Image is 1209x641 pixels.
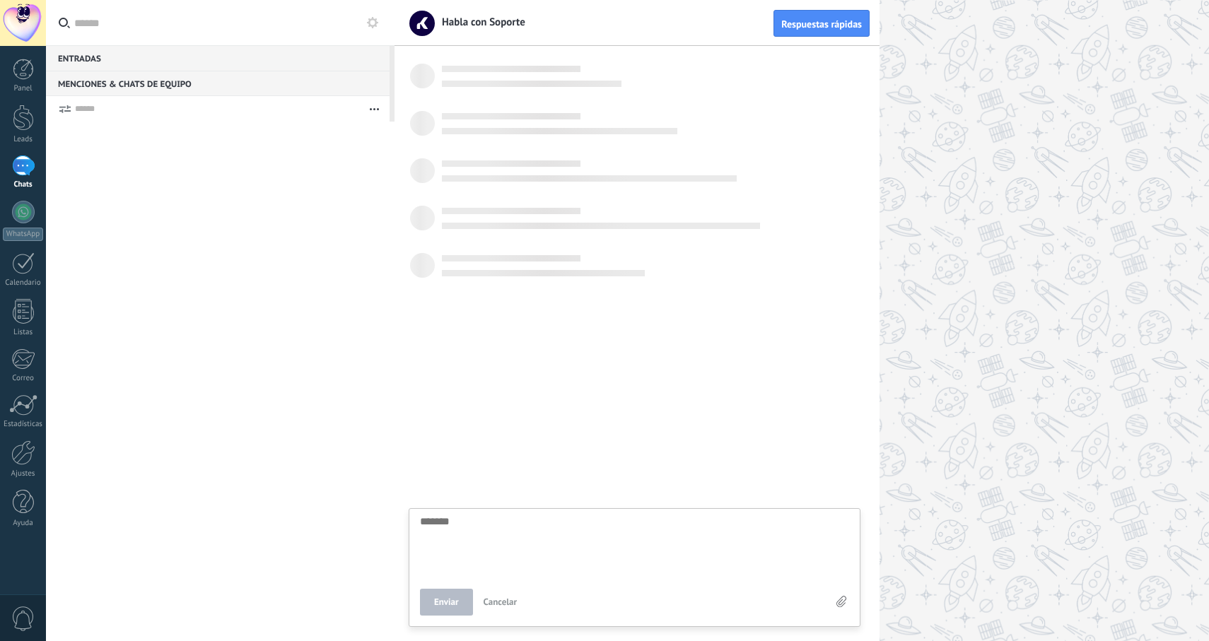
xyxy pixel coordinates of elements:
div: Chats [3,180,44,189]
div: Estadísticas [3,420,44,429]
div: Calendario [3,278,44,288]
button: Cancelar [478,589,523,616]
div: Panel [3,84,44,93]
div: Entradas [46,45,390,71]
div: Listas [3,328,44,337]
div: Leads [3,135,44,144]
div: Ayuda [3,519,44,528]
div: Ajustes [3,469,44,478]
div: Correo [3,374,44,383]
span: Habla con Soporte [433,16,525,29]
span: Cancelar [484,596,518,608]
button: Enviar [420,589,473,616]
button: Respuestas rápidas [773,10,870,37]
div: Menciones & Chats de equipo [46,71,390,96]
span: Respuestas rápidas [781,19,862,29]
span: Enviar [434,597,459,607]
div: WhatsApp [3,228,43,241]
